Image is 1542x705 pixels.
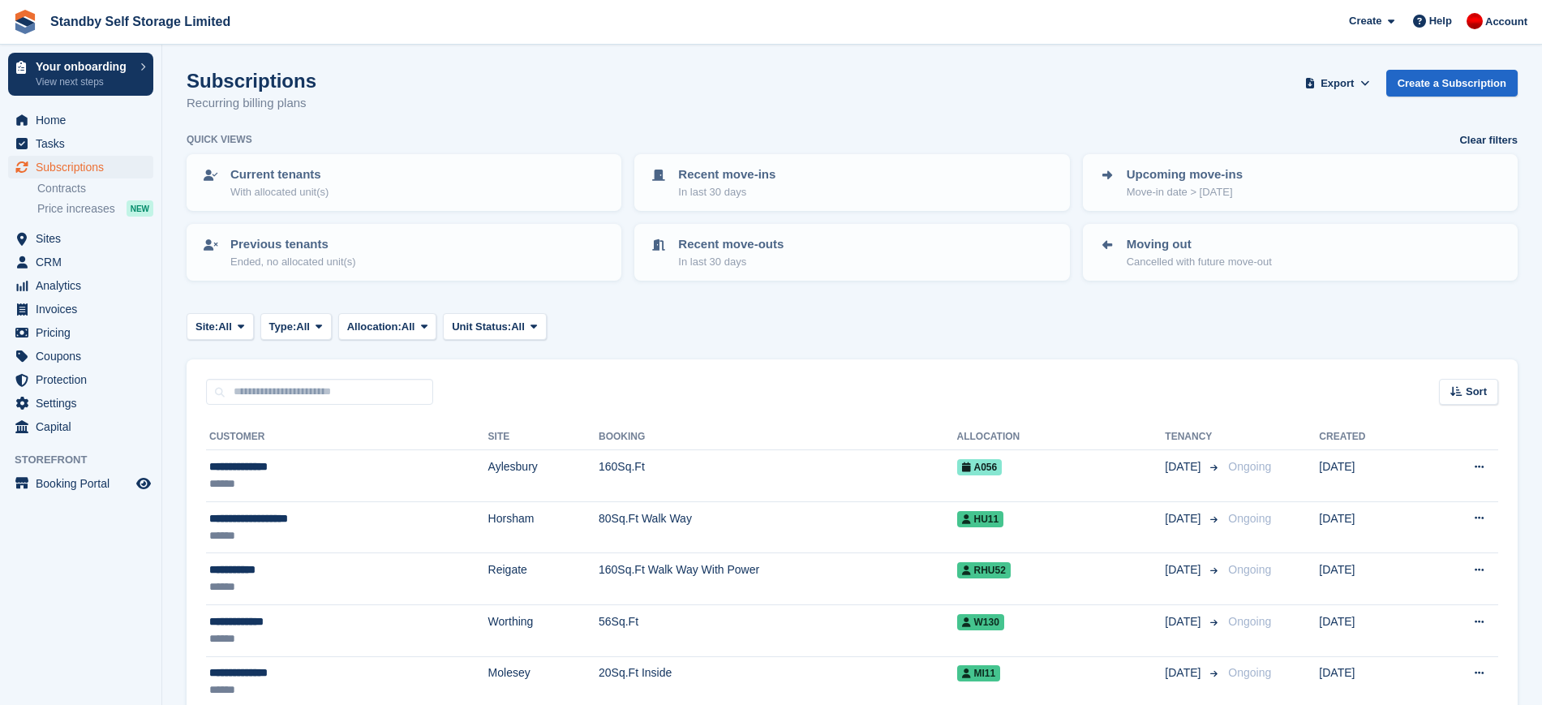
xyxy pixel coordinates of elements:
[36,392,133,415] span: Settings
[1302,70,1373,97] button: Export
[13,10,37,34] img: stora-icon-8386f47178a22dfd0bd8f6a31ec36ba5ce8667c1dd55bd0f319d3a0aa187defe.svg
[957,614,1004,630] span: W130
[488,553,599,605] td: Reigate
[36,298,133,320] span: Invoices
[1321,75,1354,92] span: Export
[8,415,153,438] a: menu
[636,156,1067,209] a: Recent move-ins In last 30 days
[8,132,153,155] a: menu
[1165,458,1204,475] span: [DATE]
[402,319,415,335] span: All
[8,392,153,415] a: menu
[15,452,161,468] span: Storefront
[678,235,784,254] p: Recent move-outs
[36,132,133,155] span: Tasks
[678,254,784,270] p: In last 30 days
[443,313,546,340] button: Unit Status: All
[188,226,620,279] a: Previous tenants Ended, no allocated unit(s)
[957,665,1001,681] span: MI11
[1165,613,1204,630] span: [DATE]
[8,274,153,297] a: menu
[187,94,316,113] p: Recurring billing plans
[347,319,402,335] span: Allocation:
[8,156,153,178] a: menu
[230,184,329,200] p: With allocated unit(s)
[8,345,153,368] a: menu
[230,166,329,184] p: Current tenants
[1165,510,1204,527] span: [DATE]
[187,313,254,340] button: Site: All
[1127,254,1272,270] p: Cancelled with future move-out
[44,8,237,35] a: Standby Self Storage Limited
[36,156,133,178] span: Subscriptions
[1319,501,1422,553] td: [DATE]
[599,424,957,450] th: Booking
[195,319,218,335] span: Site:
[1349,13,1381,29] span: Create
[599,450,957,502] td: 160Sq.Ft
[1319,450,1422,502] td: [DATE]
[36,345,133,368] span: Coupons
[37,201,115,217] span: Price increases
[36,472,133,495] span: Booking Portal
[488,501,599,553] td: Horsham
[260,313,332,340] button: Type: All
[452,319,511,335] span: Unit Status:
[1228,666,1271,679] span: Ongoing
[488,604,599,656] td: Worthing
[37,200,153,217] a: Price increases NEW
[36,321,133,344] span: Pricing
[1085,226,1516,279] a: Moving out Cancelled with future move-out
[1319,553,1422,605] td: [DATE]
[1228,563,1271,576] span: Ongoing
[8,53,153,96] a: Your onboarding View next steps
[188,156,620,209] a: Current tenants With allocated unit(s)
[957,562,1011,578] span: RHU52
[1127,166,1243,184] p: Upcoming move-ins
[599,604,957,656] td: 56Sq.Ft
[957,459,1003,475] span: A056
[1429,13,1452,29] span: Help
[127,200,153,217] div: NEW
[8,368,153,391] a: menu
[8,251,153,273] a: menu
[36,251,133,273] span: CRM
[36,109,133,131] span: Home
[36,274,133,297] span: Analytics
[36,61,132,72] p: Your onboarding
[8,109,153,131] a: menu
[488,450,599,502] td: Aylesbury
[218,319,232,335] span: All
[1165,664,1204,681] span: [DATE]
[1228,512,1271,525] span: Ongoing
[296,319,310,335] span: All
[8,227,153,250] a: menu
[1228,615,1271,628] span: Ongoing
[957,511,1004,527] span: HU11
[1165,424,1222,450] th: Tenancy
[636,226,1067,279] a: Recent move-outs In last 30 days
[1319,424,1422,450] th: Created
[1127,184,1243,200] p: Move-in date > [DATE]
[678,166,775,184] p: Recent move-ins
[269,319,297,335] span: Type:
[8,298,153,320] a: menu
[338,313,437,340] button: Allocation: All
[1085,156,1516,209] a: Upcoming move-ins Move-in date > [DATE]
[1459,132,1518,148] a: Clear filters
[678,184,775,200] p: In last 30 days
[37,181,153,196] a: Contracts
[230,235,356,254] p: Previous tenants
[8,472,153,495] a: menu
[1165,561,1204,578] span: [DATE]
[230,254,356,270] p: Ended, no allocated unit(s)
[187,70,316,92] h1: Subscriptions
[511,319,525,335] span: All
[599,553,957,605] td: 160Sq.Ft Walk Way With Power
[187,132,252,147] h6: Quick views
[36,415,133,438] span: Capital
[8,321,153,344] a: menu
[488,424,599,450] th: Site
[1485,14,1527,30] span: Account
[1228,460,1271,473] span: Ongoing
